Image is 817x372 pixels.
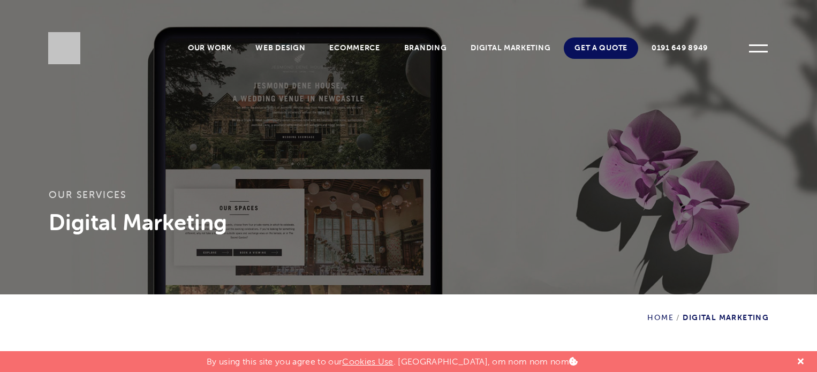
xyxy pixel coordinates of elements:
div: Digital Marketing [647,294,769,322]
a: Web Design [245,37,316,59]
a: Ecommerce [319,37,390,59]
span: / [674,313,683,322]
a: Branding [394,37,458,59]
a: Home [647,313,674,322]
img: Sleeky Web Design Newcastle [48,32,80,64]
a: Get A Quote [564,37,638,59]
p: By using this site you agree to our . [GEOGRAPHIC_DATA], om nom nom nom [207,351,578,367]
h3: Our services [49,188,768,209]
a: Digital Marketing [460,37,561,59]
a: Our Work [177,37,243,59]
a: Cookies Use [342,356,394,367]
a: 0191 649 8949 [641,37,718,59]
h3: Digital Marketing [49,209,768,236]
